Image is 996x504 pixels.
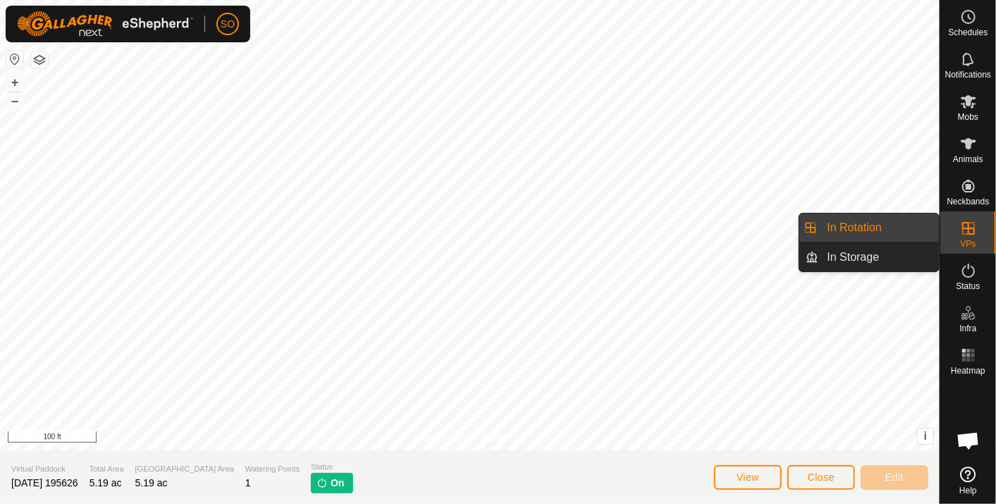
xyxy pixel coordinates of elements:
a: Help [940,461,996,500]
span: Status [956,282,980,290]
a: In Rotation [819,214,940,242]
span: VPs [960,240,976,248]
span: Edit [885,472,904,483]
button: Close [787,465,855,490]
img: turn-on [316,477,328,488]
span: 5.19 ac [90,477,122,488]
button: View [714,465,782,490]
span: View [737,472,759,483]
span: SO [221,17,235,32]
span: Notifications [945,70,991,79]
button: i [918,429,933,444]
a: Open chat [947,419,990,462]
button: + [6,74,23,91]
span: Watering Points [245,463,300,475]
button: Map Layers [31,51,48,68]
li: In Rotation [799,214,939,242]
span: Schedules [948,28,988,37]
span: 5.19 ac [135,477,168,488]
span: Mobs [958,113,978,121]
span: Heatmap [951,367,985,375]
span: In Rotation [828,219,882,236]
button: Reset Map [6,51,23,68]
li: In Storage [799,243,939,271]
span: Close [808,472,835,483]
button: – [6,92,23,109]
img: Gallagher Logo [17,11,193,37]
span: i [924,430,927,442]
span: 1 [245,477,251,488]
a: Contact Us [484,432,525,445]
button: Edit [861,465,928,490]
span: On [331,476,344,491]
span: Neckbands [947,197,989,206]
span: Status [311,461,352,473]
span: Virtual Paddock [11,463,78,475]
span: [DATE] 195626 [11,477,78,488]
a: In Storage [819,243,940,271]
span: Help [959,486,977,495]
span: Total Area [90,463,124,475]
span: In Storage [828,249,880,266]
a: Privacy Policy [414,432,467,445]
span: [GEOGRAPHIC_DATA] Area [135,463,234,475]
span: Infra [959,324,976,333]
span: Animals [953,155,983,164]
